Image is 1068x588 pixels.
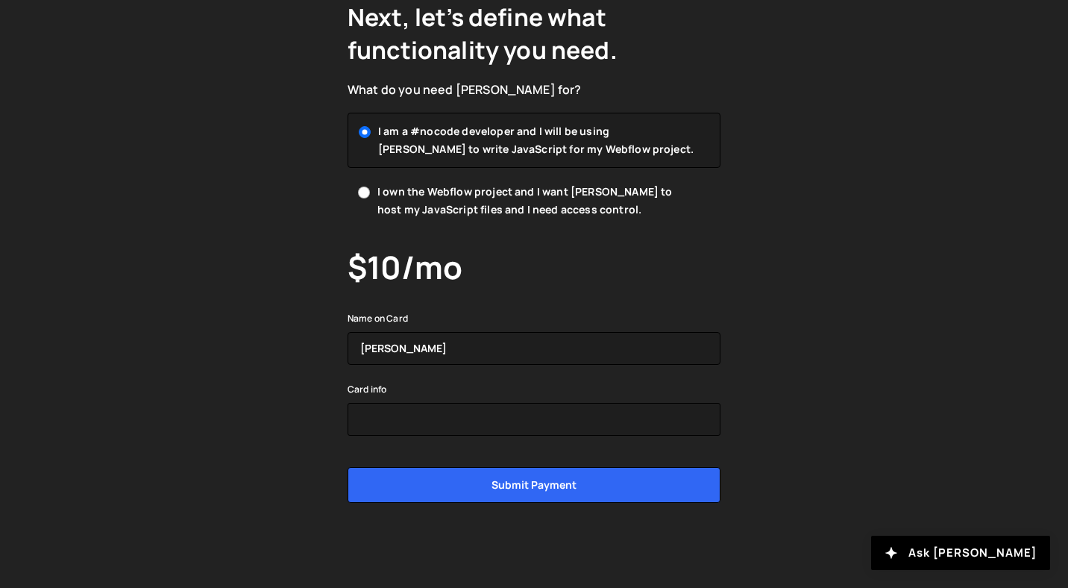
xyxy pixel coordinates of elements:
[348,311,408,326] label: Name on Card
[348,332,720,365] input: Kelly Slater
[358,187,370,198] input: I own the Webflow project and I want [PERSON_NAME] to host my JavaScript files and I need access ...
[378,122,696,158] span: I am a #nocode developer and I will be using [PERSON_NAME] to write JavaScript for my Webflow pro...
[359,403,709,436] iframe: Secure card payment input frame
[348,81,720,98] div: What do you need [PERSON_NAME] for?
[348,382,386,397] label: Card info
[348,248,720,286] h3: $10/mo
[359,126,371,138] input: I am a #nocode developer and I will be using [PERSON_NAME] to write JavaScript for my Webflow pro...
[871,536,1050,570] button: Ask [PERSON_NAME]
[348,467,720,503] input: Submit payment
[377,183,697,219] span: I own the Webflow project and I want [PERSON_NAME] to host my JavaScript files and I need access ...
[348,1,720,66] h2: Next, let’s define what functionality you need.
